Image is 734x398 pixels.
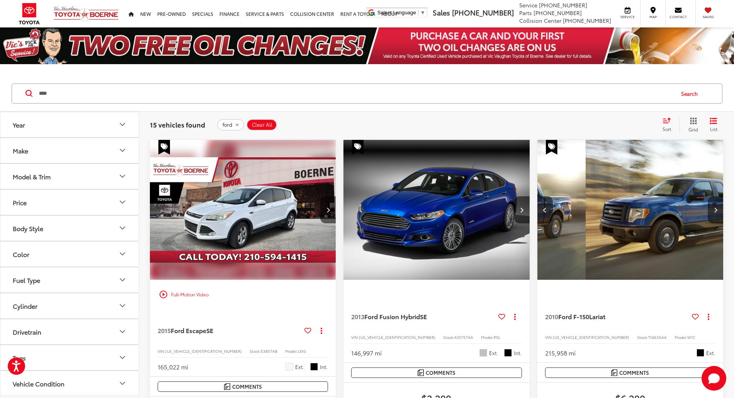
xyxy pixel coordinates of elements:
button: Search [674,84,709,103]
span: Model: [285,348,298,354]
a: 2013 Ford Fusion Hybrid SE2013 Ford Fusion Hybrid SE2013 Ford Fusion Hybrid SE2013 Ford Fusion Hy... [343,140,530,280]
span: Select Language [377,10,416,15]
div: Year [13,121,25,128]
span: Ext. [489,349,498,357]
span: Ford Fusion Hybrid [364,312,420,321]
button: List View [704,117,723,133]
span: Stock: [637,334,648,340]
span: [PHONE_NUMBER] [539,1,587,9]
span: Int. [514,349,522,357]
span: VIN: [545,334,553,340]
span: P0L [494,334,500,340]
span: Int. [320,363,328,371]
span: [PHONE_NUMBER] [563,17,611,24]
img: Vic Vaughan Toyota of Boerne [53,6,119,22]
span: Service [619,14,636,19]
div: 165,022 mi [158,362,188,371]
div: Make [118,146,127,155]
span: Model: [481,334,494,340]
span: List [710,126,717,132]
button: Actions [314,323,328,337]
div: Price [118,197,127,207]
span: Parts [519,9,532,17]
span: Ext. [295,363,304,371]
div: Fuel Type [13,276,40,284]
span: Map [644,14,661,19]
span: Contact [669,14,687,19]
div: Model & Trim [13,173,51,180]
button: Clear All [246,119,277,131]
span: 2010 [545,312,558,321]
img: 2015 Ford Escape SE [150,140,336,280]
div: 215,958 mi [545,349,576,357]
div: 146,997 mi [351,349,382,357]
span: Clear All [252,122,272,128]
button: Toggle Chat Window [702,366,726,391]
img: Comments [224,383,230,390]
form: Search by Make, Model, or Keyword [38,84,674,103]
button: PricePrice [0,190,139,215]
button: Next image [514,196,530,223]
div: Make [13,147,28,154]
button: Next image [708,196,723,223]
span: W1C [687,334,695,340]
button: DrivetrainDrivetrain [0,319,139,344]
button: MakeMake [0,138,139,163]
span: Black [504,349,512,357]
div: 2013 Ford Fusion Hybrid SE 0 [343,140,530,280]
span: Ingot Silver [479,349,487,357]
a: 2010Ford F-150Lariat [545,312,689,321]
span: Ford F-150 [558,312,589,321]
span: dropdown dots [708,313,709,320]
button: Fuel TypeFuel Type [0,267,139,293]
img: Comments [611,369,617,376]
span: Stock: [443,334,454,340]
div: Model & Trim [118,172,127,181]
span: 15 vehicles found [150,120,205,129]
div: Body Style [13,225,43,232]
span: [PHONE_NUMBER] [452,7,514,17]
div: Cylinder [13,302,37,310]
div: Drivetrain [118,327,127,336]
span: Service [519,1,537,9]
button: TagsTags [0,345,139,370]
button: Model & TrimModel & Trim [0,164,139,189]
button: Actions [702,310,715,323]
button: Next image [320,196,336,223]
div: Year [118,120,127,129]
div: Fuel Type [118,275,127,284]
span: 53857AB [261,348,277,354]
span: U0G [298,348,306,354]
div: Color [13,250,29,258]
button: CylinderCylinder [0,293,139,318]
span: Comments [232,383,262,390]
a: Select Language​ [377,10,425,15]
span: VIN: [158,348,165,354]
span: T1463AAA [648,334,667,340]
span: ford [223,122,232,128]
span: 2015 [158,326,171,335]
span: Sales [433,7,450,17]
button: YearYear [0,112,139,137]
span: Model: [675,334,687,340]
div: Price [13,199,27,206]
span: Stock: [250,348,261,354]
a: 2015 Ford Escape SE2015 Ford Escape SE2015 Ford Escape SE2015 Ford Escape SE [150,140,336,280]
div: Color [118,249,127,259]
span: Saved [700,14,717,19]
svg: Start Chat [702,366,726,391]
span: Grid [688,126,698,133]
div: Tags [118,353,127,362]
span: dropdown dots [514,313,516,320]
span: [US_VEHICLE_IDENTIFICATION_NUMBER] [553,334,629,340]
img: 2013 Ford Fusion Hybrid SE [343,140,530,280]
button: Comments [351,367,522,378]
span: Lariat [589,312,605,321]
span: [US_VEHICLE_IDENTIFICATION_NUMBER] [359,334,435,340]
button: Actions [508,310,522,323]
button: Select sort value [659,117,680,133]
span: VIN: [351,334,359,340]
span: Special [352,140,364,155]
span: Comments [426,369,455,376]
